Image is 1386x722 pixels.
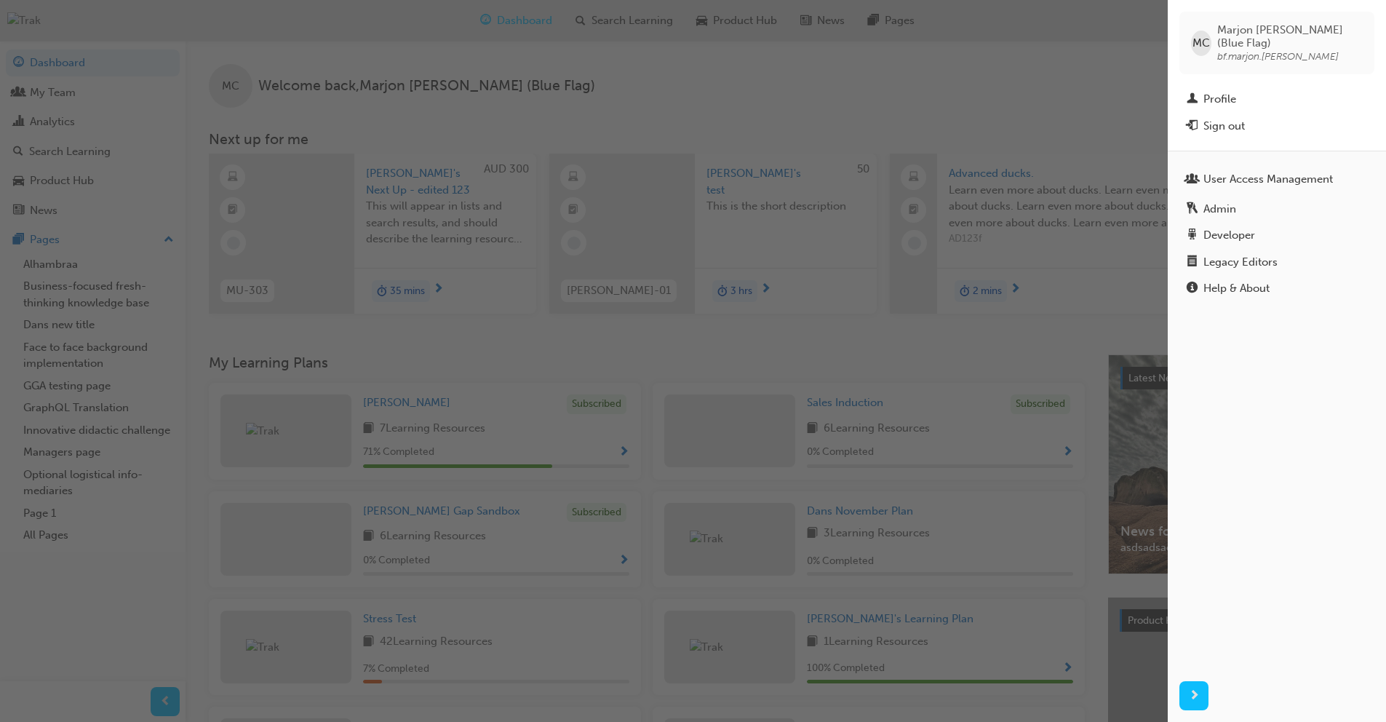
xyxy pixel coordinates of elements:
[1187,120,1198,133] span: exit-icon
[1179,275,1374,302] a: Help & About
[1203,118,1245,135] div: Sign out
[1187,256,1198,269] span: notepad-icon
[1179,249,1374,276] a: Legacy Editors
[1203,280,1270,297] div: Help & About
[1179,113,1374,140] button: Sign out
[1203,171,1333,188] div: User Access Management
[1187,173,1198,186] span: usergroup-icon
[1179,222,1374,249] a: Developer
[1203,91,1236,108] div: Profile
[1189,687,1200,705] span: next-icon
[1187,203,1198,216] span: keys-icon
[1179,196,1374,223] a: Admin
[1179,86,1374,113] a: Profile
[1217,23,1363,49] span: Marjon [PERSON_NAME] (Blue Flag)
[1187,93,1198,106] span: man-icon
[1203,201,1236,218] div: Admin
[1217,50,1339,63] span: bf.marjon.[PERSON_NAME]
[1203,227,1255,244] div: Developer
[1192,35,1210,52] span: MC
[1203,254,1278,271] div: Legacy Editors
[1187,229,1198,242] span: robot-icon
[1179,166,1374,193] a: User Access Management
[1187,282,1198,295] span: info-icon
